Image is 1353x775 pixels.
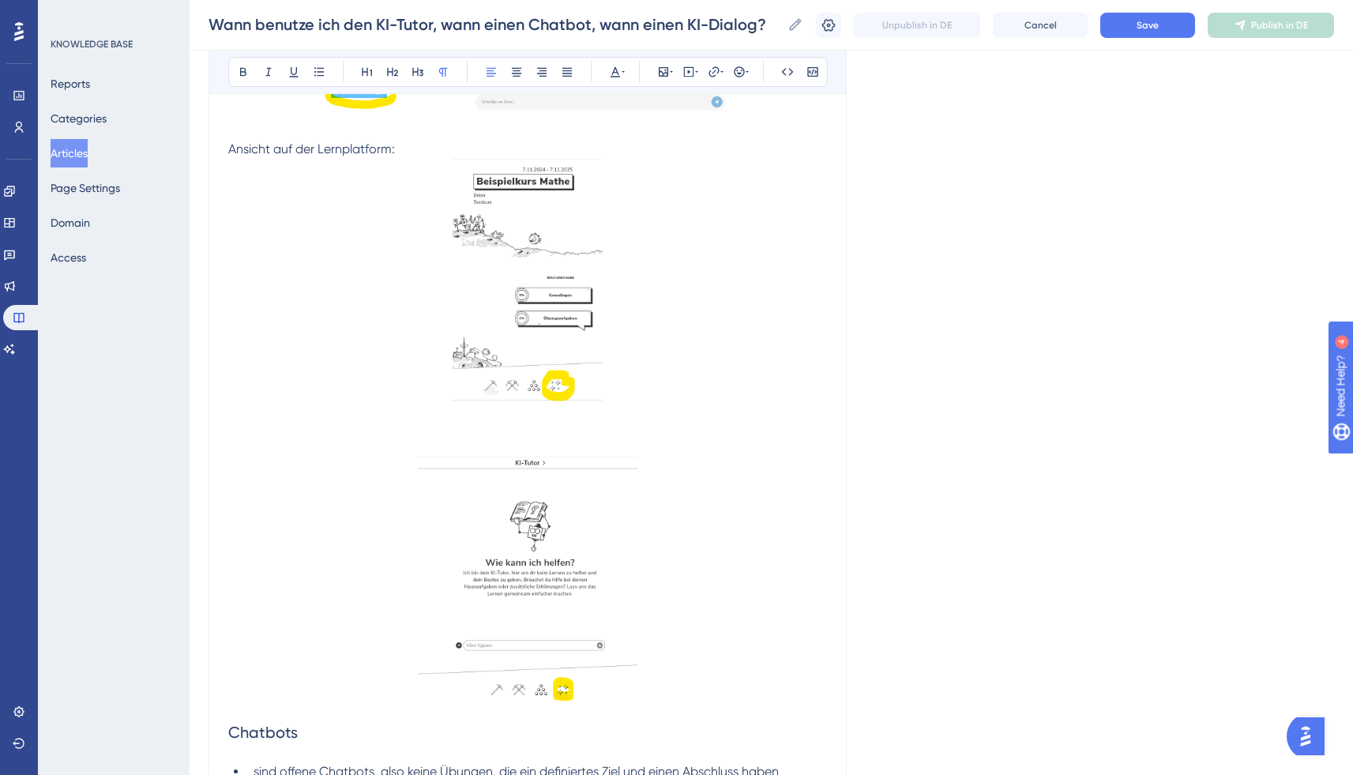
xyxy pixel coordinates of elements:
span: Save [1137,19,1159,32]
button: Articles [51,139,88,167]
button: Access [51,243,86,272]
button: Reports [51,70,90,98]
button: Publish in DE [1208,13,1334,38]
button: Cancel [993,13,1088,38]
span: Publish in DE [1251,19,1308,32]
button: Domain [51,209,90,237]
span: Ansicht auf der Lernplatform: [228,141,395,156]
iframe: UserGuiding AI Assistant Launcher [1287,713,1334,760]
button: Unpublish in DE [854,13,980,38]
div: KNOWLEDGE BASE [51,38,133,51]
span: Need Help? [37,4,99,23]
span: Unpublish in DE [882,19,952,32]
input: Article Name [209,13,781,36]
div: 4 [110,8,115,21]
button: Page Settings [51,174,120,202]
span: Cancel [1024,19,1057,32]
button: Save [1100,13,1195,38]
button: Categories [51,104,107,133]
span: Chatbots [228,723,298,742]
